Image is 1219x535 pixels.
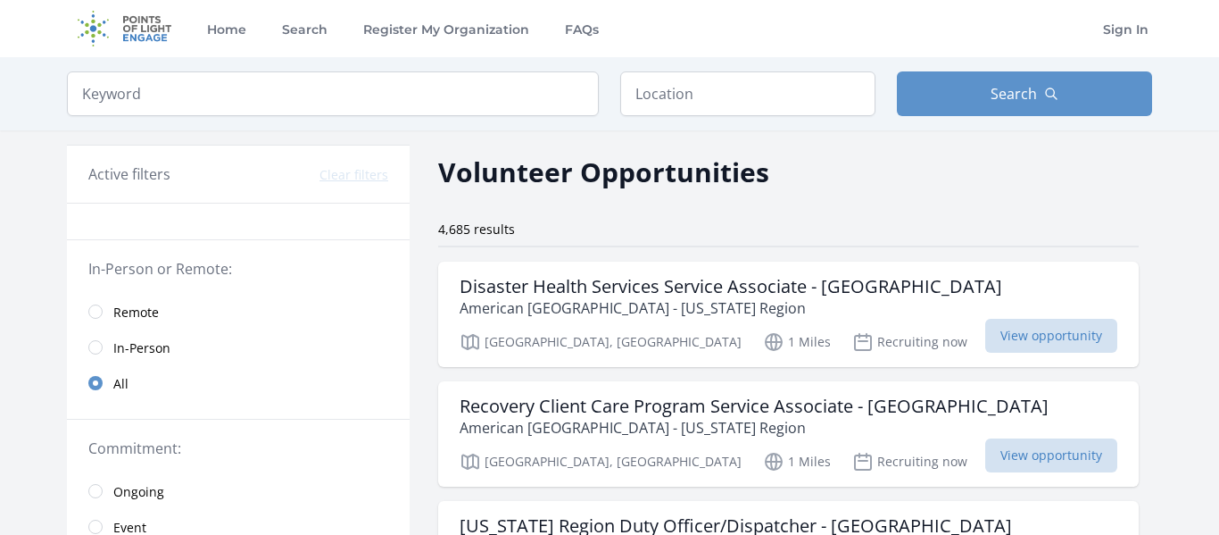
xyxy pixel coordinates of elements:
[88,258,388,280] legend: In-Person or Remote:
[438,381,1139,487] a: Recovery Client Care Program Service Associate - [GEOGRAPHIC_DATA] American [GEOGRAPHIC_DATA] - [...
[460,276,1002,297] h3: Disaster Health Services Service Associate - [GEOGRAPHIC_DATA]
[460,331,742,353] p: [GEOGRAPHIC_DATA], [GEOGRAPHIC_DATA]
[67,365,410,401] a: All
[438,221,515,238] span: 4,685 results
[67,294,410,330] a: Remote
[438,152,769,192] h2: Volunteer Opportunities
[897,71,1152,116] button: Search
[460,396,1049,417] h3: Recovery Client Care Program Service Associate - [GEOGRAPHIC_DATA]
[88,438,388,459] legend: Commitment:
[319,166,388,184] button: Clear filters
[67,330,410,365] a: In-Person
[113,304,159,322] span: Remote
[985,439,1117,472] span: View opportunity
[763,451,831,472] p: 1 Miles
[991,83,1037,104] span: Search
[460,451,742,472] p: [GEOGRAPHIC_DATA], [GEOGRAPHIC_DATA]
[113,339,170,357] span: In-Person
[852,331,967,353] p: Recruiting now
[763,331,831,353] p: 1 Miles
[985,319,1117,353] span: View opportunity
[113,483,164,501] span: Ongoing
[113,375,129,393] span: All
[67,71,599,116] input: Keyword
[88,163,170,185] h3: Active filters
[852,451,967,472] p: Recruiting now
[460,417,1049,439] p: American [GEOGRAPHIC_DATA] - [US_STATE] Region
[620,71,875,116] input: Location
[67,473,410,509] a: Ongoing
[438,262,1139,367] a: Disaster Health Services Service Associate - [GEOGRAPHIC_DATA] American [GEOGRAPHIC_DATA] - [US_S...
[460,297,1002,319] p: American [GEOGRAPHIC_DATA] - [US_STATE] Region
